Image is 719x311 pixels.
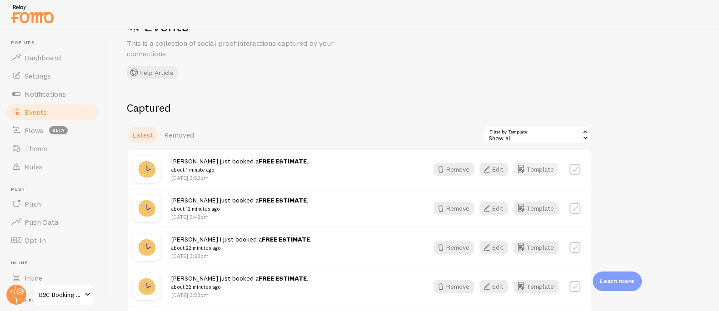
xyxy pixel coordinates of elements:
button: Edit [479,280,508,293]
span: Push [25,199,41,208]
button: Edit [479,163,508,176]
strong: FREE ESTIMATE [259,157,307,165]
button: Remove [434,280,474,293]
span: [PERSON_NAME] I just booked a . [171,235,312,252]
span: Notifications [25,89,66,99]
span: [PERSON_NAME] just booked a . [171,274,309,291]
button: Remove [434,202,474,215]
button: Edit [479,241,508,254]
a: Rules [5,158,99,176]
span: Flows [25,126,44,135]
a: Latest [127,126,159,144]
span: Push Data [25,217,59,227]
button: Template [514,280,559,293]
span: Removed [164,130,194,139]
span: Dashboard [25,53,61,62]
a: B2C Booking Form [33,284,94,306]
a: Inline [5,269,99,287]
a: Edit [479,241,514,254]
strong: FREE ESTIMATE [259,274,307,282]
button: Template [514,163,559,176]
span: Push [11,187,99,193]
img: fomo-relay-logo-orange.svg [10,2,55,25]
span: Opt-In [25,236,46,245]
span: [PERSON_NAME] just booked a . [171,196,309,213]
span: Latest [132,130,153,139]
button: Help Article [127,66,178,79]
small: about 22 minutes ago [171,244,312,252]
span: Inline [25,273,42,282]
a: Settings [5,67,99,85]
span: [PERSON_NAME] just booked a . [171,157,309,174]
strong: FREE ESTIMATE [262,235,310,243]
a: Dashboard [5,49,99,67]
a: Theme [5,139,99,158]
small: about 32 minutes ago [171,283,309,291]
p: [DATE] 3:53pm [171,174,309,182]
img: hours.jpg [133,234,160,261]
p: This is a collection of social proof interactions captured by your connections [127,38,345,59]
strong: FREE ESTIMATE [259,196,307,204]
button: Edit [479,202,508,215]
h2: Captured [127,101,592,115]
div: Learn more [593,272,642,291]
span: B2C Booking Form [39,289,82,300]
p: [DATE] 3:42pm [171,213,309,221]
span: Theme [25,144,47,153]
span: Inline [11,260,99,266]
img: hours.jpg [133,156,160,183]
button: Remove [434,241,474,254]
a: Edit [479,280,514,293]
img: hours.jpg [133,195,160,222]
a: Push [5,195,99,213]
span: Settings [25,71,51,80]
a: Opt-In [5,231,99,249]
small: about 1 minute ago [171,166,309,174]
a: Removed [159,126,200,144]
span: beta [49,126,68,134]
a: Notifications [5,85,99,103]
button: Remove [434,163,474,176]
a: Events [5,103,99,121]
span: Pop-ups [11,40,99,46]
p: [DATE] 3:33pm [171,252,312,260]
p: [DATE] 3:23pm [171,291,309,299]
button: Template [514,202,559,215]
a: Edit [479,163,514,176]
a: Edit [479,202,514,215]
div: Show all [483,126,592,144]
span: Events [25,108,47,117]
small: about 12 minutes ago [171,205,309,213]
a: Flows beta [5,121,99,139]
p: Learn more [600,277,634,286]
button: Template [514,241,559,254]
a: Push Data [5,213,99,231]
img: hours.jpg [133,273,160,300]
span: Rules [25,162,43,171]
